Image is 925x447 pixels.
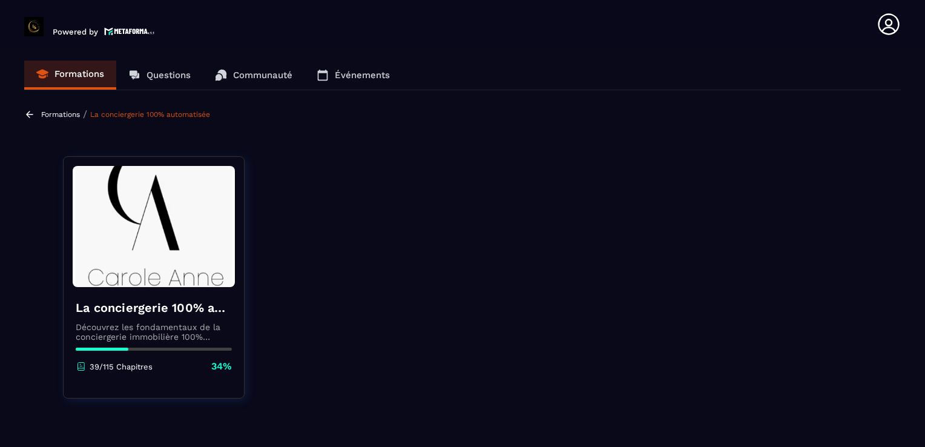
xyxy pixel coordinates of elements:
[53,27,98,36] p: Powered by
[116,61,203,90] a: Questions
[335,70,390,81] p: Événements
[41,110,80,119] a: Formations
[90,362,153,371] p: 39/115 Chapitres
[54,68,104,79] p: Formations
[104,26,155,36] img: logo
[233,70,292,81] p: Communauté
[146,70,191,81] p: Questions
[90,110,210,119] a: La conciergerie 100% automatisée
[76,299,232,316] h4: La conciergerie 100% automatisée
[24,17,44,36] img: logo-branding
[73,166,235,287] img: banner
[76,322,232,342] p: Découvrez les fondamentaux de la conciergerie immobilière 100% automatisée. Cette formation est c...
[203,61,304,90] a: Communauté
[83,108,87,120] span: /
[211,360,232,373] p: 34%
[304,61,402,90] a: Événements
[24,61,116,90] a: Formations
